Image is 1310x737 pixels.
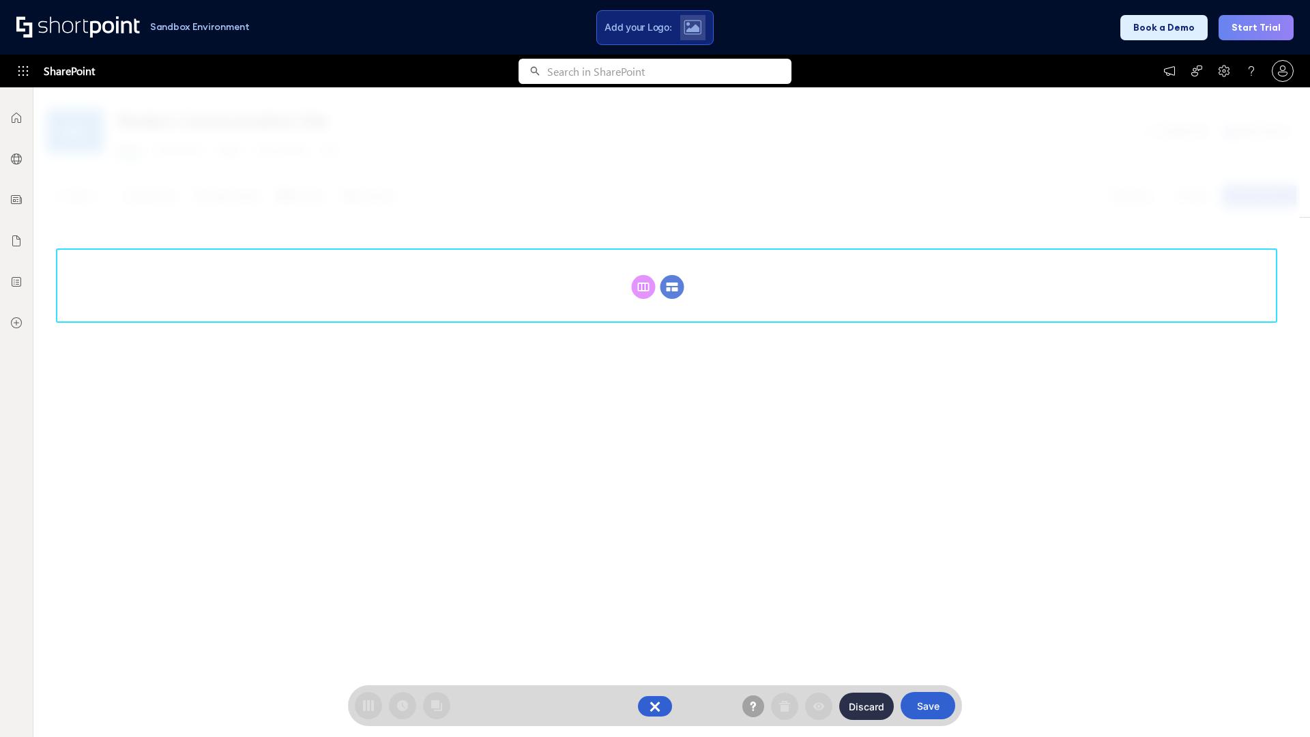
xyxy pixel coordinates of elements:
button: Start Trial [1219,15,1294,40]
img: Upload logo [684,20,701,35]
button: Save [901,692,955,719]
input: Search in SharePoint [547,59,791,84]
button: Book a Demo [1120,15,1208,40]
iframe: Chat Widget [1242,671,1310,737]
span: Add your Logo: [605,21,671,33]
h1: Sandbox Environment [150,23,250,31]
button: Discard [839,693,894,720]
span: SharePoint [44,55,95,87]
